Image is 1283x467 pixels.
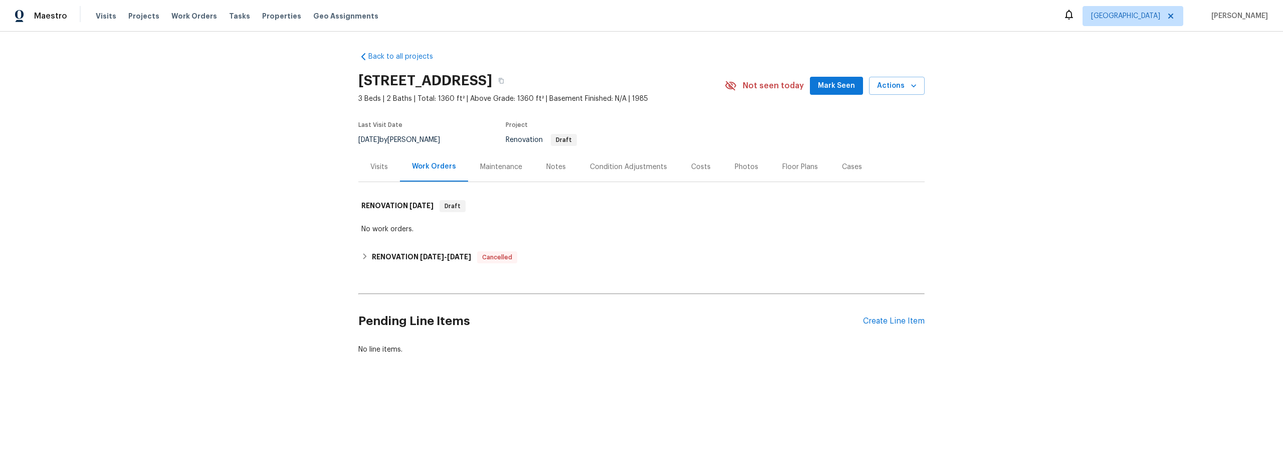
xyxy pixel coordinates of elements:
h6: RENOVATION [361,200,434,212]
div: Photos [735,162,758,172]
span: [GEOGRAPHIC_DATA] [1091,11,1160,21]
span: [DATE] [420,253,444,260]
button: Actions [869,77,925,95]
span: [DATE] [358,136,379,143]
span: Project [506,122,528,128]
span: Draft [552,137,576,143]
div: by [PERSON_NAME] [358,134,452,146]
span: Properties [262,11,301,21]
div: Maintenance [480,162,522,172]
h2: Pending Line Items [358,298,863,345]
span: 3 Beds | 2 Baths | Total: 1360 ft² | Above Grade: 1360 ft² | Basement Finished: N/A | 1985 [358,94,725,104]
div: Cases [842,162,862,172]
span: Visits [96,11,116,21]
div: No work orders. [361,224,922,234]
div: No line items. [358,345,925,355]
span: Geo Assignments [313,11,378,21]
a: Back to all projects [358,52,455,62]
span: [DATE] [409,202,434,209]
div: Visits [370,162,388,172]
span: [PERSON_NAME] [1207,11,1268,21]
span: - [420,253,471,260]
span: Projects [128,11,159,21]
h6: RENOVATION [372,251,471,263]
span: Work Orders [171,11,217,21]
button: Mark Seen [810,77,863,95]
span: Last Visit Date [358,122,402,128]
div: RENOVATION [DATE]-[DATE]Cancelled [358,245,925,269]
span: Tasks [229,13,250,20]
div: Condition Adjustments [590,162,667,172]
div: Work Orders [412,162,456,172]
div: Floor Plans [782,162,818,172]
span: Cancelled [478,252,516,262]
div: RENOVATION [DATE]Draft [358,190,925,222]
span: Mark Seen [818,80,855,92]
button: Copy Address [492,72,510,90]
span: Actions [877,80,917,92]
span: Renovation [506,136,577,143]
span: Not seen today [743,81,804,91]
span: Maestro [34,11,67,21]
span: [DATE] [447,253,471,260]
h2: [STREET_ADDRESS] [358,76,492,86]
div: Notes [546,162,566,172]
div: Create Line Item [863,317,925,326]
div: Costs [691,162,711,172]
span: Draft [441,201,465,211]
